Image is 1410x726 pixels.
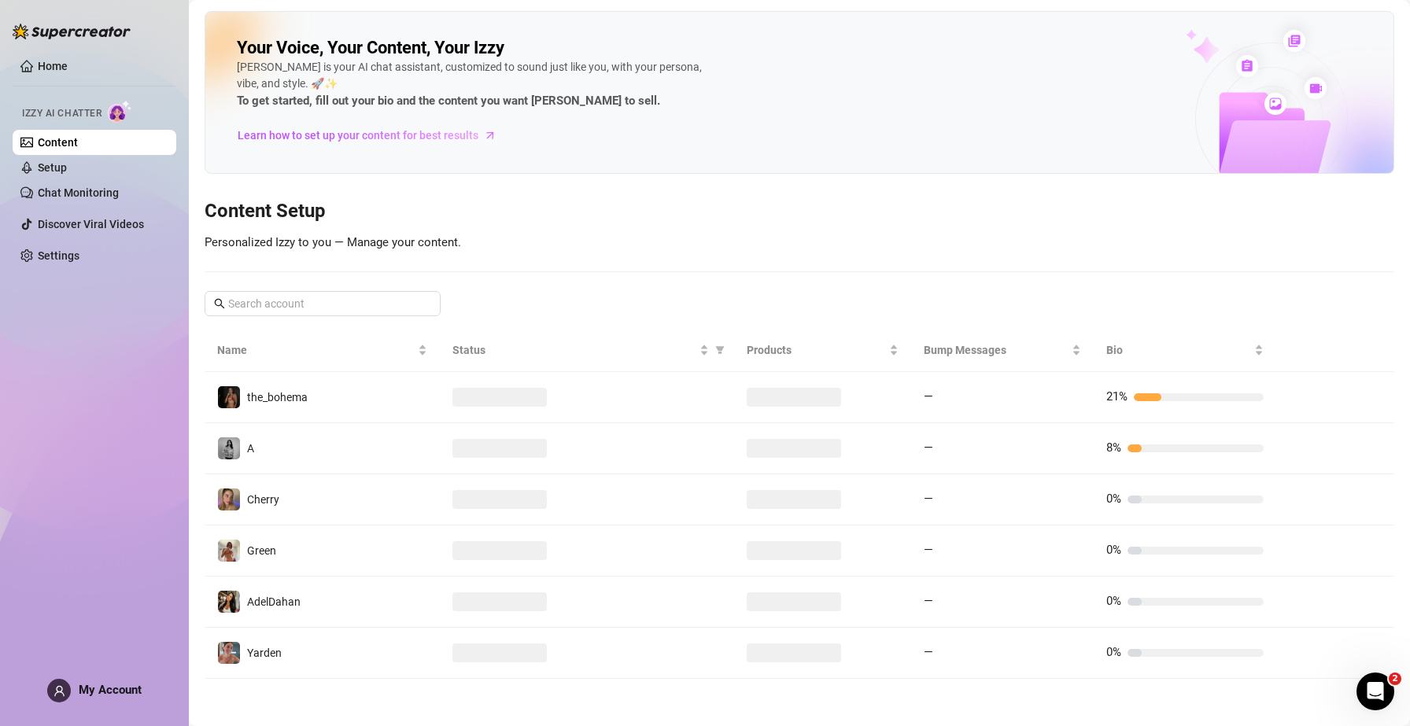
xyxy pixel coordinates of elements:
h2: Your Voice, Your Content, Your Izzy [237,37,504,59]
th: Name [205,329,440,372]
span: Bio [1106,341,1251,359]
span: Green [247,544,276,557]
span: — [924,389,933,404]
span: 0% [1106,594,1121,608]
span: — [924,645,933,659]
strong: To get started, fill out your bio and the content you want [PERSON_NAME] to sell. [237,94,660,108]
th: Bump Messages [911,329,1094,372]
input: Search account [228,295,419,312]
span: My Account [79,683,142,697]
span: filter [715,345,725,355]
img: AdelDahan [218,591,240,613]
span: user [54,685,65,697]
a: Discover Viral Videos [38,218,144,230]
span: Bump Messages [924,341,1069,359]
span: Izzy AI Chatter [22,106,102,121]
span: 21% [1106,389,1128,404]
span: arrow-right [482,127,498,143]
img: Cherry [218,488,240,510]
span: — [924,543,933,557]
div: [PERSON_NAME] is your AI chat assistant, customized to sound just like you, with your persona, vi... [237,59,709,111]
img: AI Chatter [108,100,132,123]
span: filter [712,338,728,362]
h3: Content Setup [205,199,1394,224]
span: — [924,594,933,608]
a: Learn how to set up your content for best results [237,123,508,148]
a: Home [38,60,68,72]
span: AdelDahan [247,595,301,608]
span: 2 [1389,673,1401,685]
img: logo-BBDzfeDw.svg [13,24,131,39]
span: Learn how to set up your content for best results [238,127,478,144]
img: Yarden [218,642,240,664]
span: 0% [1106,543,1121,557]
span: Personalized Izzy to you — Manage your content. [205,235,461,249]
img: A [218,437,240,459]
img: the_bohema [218,386,240,408]
span: Name [217,341,415,359]
img: ai-chatter-content-library-cLFOSyPT.png [1150,13,1393,173]
th: Status [440,329,734,372]
span: 0% [1106,645,1121,659]
span: — [924,492,933,506]
a: Chat Monitoring [38,186,119,199]
img: Green [218,540,240,562]
span: — [924,440,933,455]
span: Yarden [247,647,282,659]
span: the_bohema [247,391,308,404]
span: Cherry [247,493,279,506]
span: Products [747,341,887,359]
span: A [247,442,254,455]
span: Status [452,341,696,359]
span: 0% [1106,492,1121,506]
span: 8% [1106,440,1121,455]
iframe: Intercom live chat [1356,673,1394,710]
a: Settings [38,249,79,262]
a: Content [38,136,78,149]
a: Setup [38,161,67,174]
th: Bio [1094,329,1276,372]
span: search [214,298,225,309]
th: Products [734,329,912,372]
